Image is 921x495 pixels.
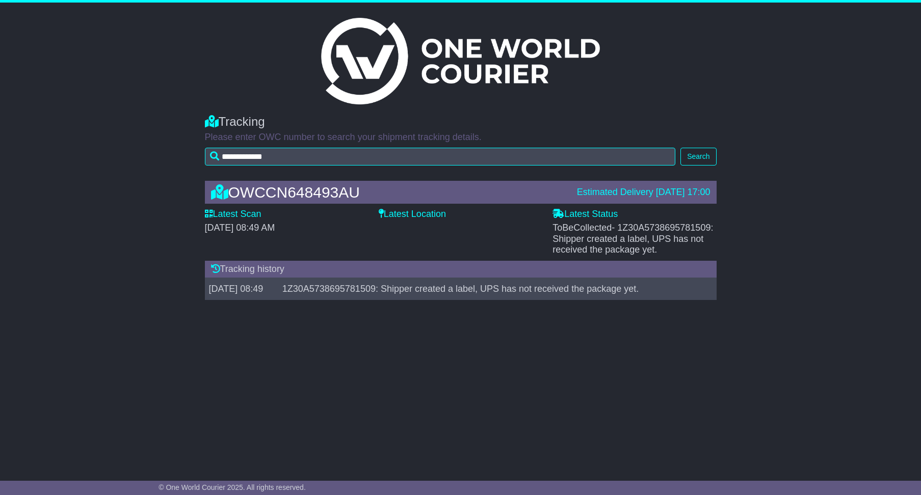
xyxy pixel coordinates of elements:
[552,223,713,255] span: - 1Z30A5738695781509: Shipper created a label, UPS has not received the package yet.
[379,209,446,220] label: Latest Location
[205,132,717,143] p: Please enter OWC number to search your shipment tracking details.
[205,261,717,278] div: Tracking history
[205,115,717,129] div: Tracking
[159,483,306,491] span: © One World Courier 2025. All rights reserved.
[321,18,599,104] img: Light
[552,209,618,220] label: Latest Status
[278,278,707,300] td: 1Z30A5738695781509: Shipper created a label, UPS has not received the package yet.
[552,223,713,255] span: ToBeCollected
[205,223,275,233] span: [DATE] 08:49 AM
[577,187,711,198] div: Estimated Delivery [DATE] 17:00
[205,278,278,300] td: [DATE] 08:49
[205,209,261,220] label: Latest Scan
[680,148,716,166] button: Search
[206,184,572,201] div: OWCCN648493AU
